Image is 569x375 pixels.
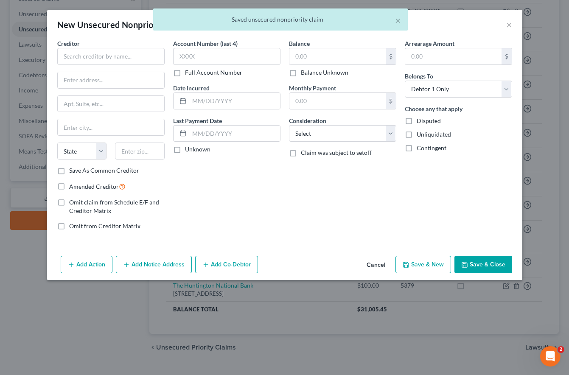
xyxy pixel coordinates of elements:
[301,149,372,156] span: Claim was subject to setoff
[173,39,238,48] label: Account Number (last 4)
[173,84,210,92] label: Date Incurred
[69,222,140,229] span: Omit from Creditor Matrix
[395,15,401,25] button: ×
[189,126,280,142] input: MM/DD/YYYY
[58,119,164,135] input: Enter city...
[173,116,222,125] label: Last Payment Date
[173,48,280,65] input: XXXX
[61,256,112,274] button: Add Action
[185,68,242,77] label: Full Account Number
[289,39,310,48] label: Balance
[502,48,512,64] div: $
[116,256,192,274] button: Add Notice Address
[57,40,80,47] span: Creditor
[69,166,139,175] label: Save As Common Creditor
[417,131,451,138] span: Unliquidated
[195,256,258,274] button: Add Co-Debtor
[185,145,210,154] label: Unknown
[405,48,502,64] input: 0.00
[386,93,396,109] div: $
[58,72,164,88] input: Enter address...
[301,68,348,77] label: Balance Unknown
[405,39,454,48] label: Arrearage Amount
[57,48,165,65] input: Search creditor by name...
[405,73,433,80] span: Belongs To
[540,346,561,367] iframe: Intercom live chat
[69,183,119,190] span: Amended Creditor
[417,144,446,151] span: Contingent
[189,93,280,109] input: MM/DD/YYYY
[69,199,159,214] span: Omit claim from Schedule E/F and Creditor Matrix
[58,96,164,112] input: Apt, Suite, etc...
[115,143,165,160] input: Enter zip...
[289,116,326,125] label: Consideration
[289,84,336,92] label: Monthly Payment
[386,48,396,64] div: $
[405,104,462,113] label: Choose any that apply
[454,256,512,274] button: Save & Close
[417,117,441,124] span: Disputed
[360,257,392,274] button: Cancel
[289,93,386,109] input: 0.00
[395,256,451,274] button: Save & New
[558,346,564,353] span: 2
[160,15,401,24] div: Saved unsecured nonpriority claim
[289,48,386,64] input: 0.00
